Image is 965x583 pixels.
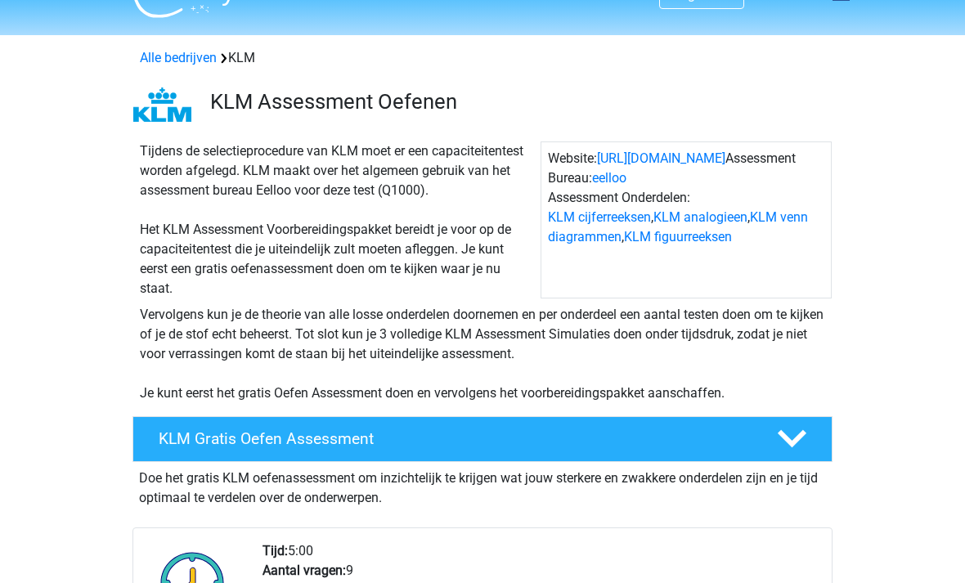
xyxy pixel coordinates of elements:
a: eelloo [592,170,626,186]
a: Alle bedrijven [140,50,217,65]
h4: KLM Gratis Oefen Assessment [159,429,751,448]
div: Vervolgens kun je de theorie van alle losse onderdelen doornemen en per onderdeel een aantal test... [133,305,832,403]
a: KLM cijferreeksen [548,209,651,225]
div: Doe het gratis KLM oefenassessment om inzichtelijk te krijgen wat jouw sterkere en zwakkere onder... [132,462,833,508]
a: KLM venn diagrammen [548,209,808,244]
div: Website: Assessment Bureau: Assessment Onderdelen: , , , [541,141,832,298]
b: Tijd: [263,543,288,558]
div: KLM [133,48,832,68]
a: [URL][DOMAIN_NAME] [597,150,725,166]
b: Aantal vragen: [263,563,346,578]
h3: KLM Assessment Oefenen [210,89,819,114]
a: KLM figuurreeksen [624,229,732,244]
div: Tijdens de selectieprocedure van KLM moet er een capaciteitentest worden afgelegd. KLM maakt over... [133,141,541,298]
a: KLM Gratis Oefen Assessment [126,416,839,462]
a: KLM analogieen [653,209,747,225]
